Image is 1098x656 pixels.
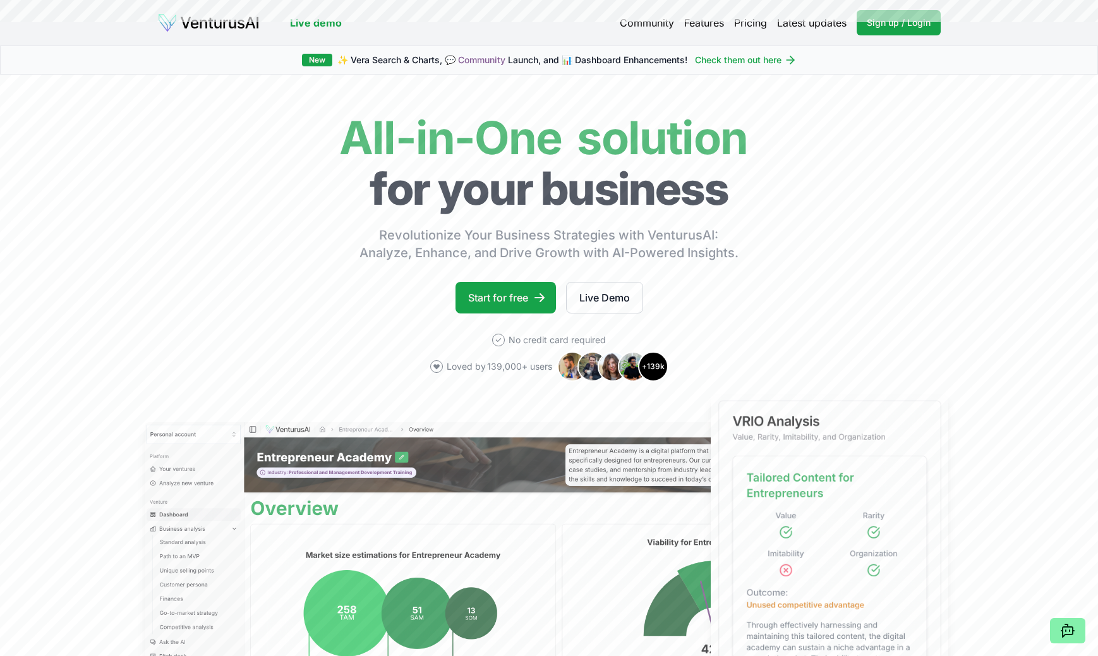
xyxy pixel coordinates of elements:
[302,54,332,66] div: New
[777,15,847,30] a: Latest updates
[734,15,767,30] a: Pricing
[157,13,260,33] img: logo
[695,54,797,66] a: Check them out here
[577,351,608,382] img: Avatar 2
[337,54,687,66] span: ✨ Vera Search & Charts, 💬 Launch, and 📊 Dashboard Enhancements!
[598,351,628,382] img: Avatar 3
[455,282,556,313] a: Start for free
[566,282,643,313] a: Live Demo
[867,16,931,29] span: Sign up / Login
[618,351,648,382] img: Avatar 4
[290,15,342,30] a: Live demo
[557,351,588,382] img: Avatar 1
[458,54,505,65] a: Community
[620,15,674,30] a: Community
[857,10,941,35] a: Sign up / Login
[684,15,724,30] a: Features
